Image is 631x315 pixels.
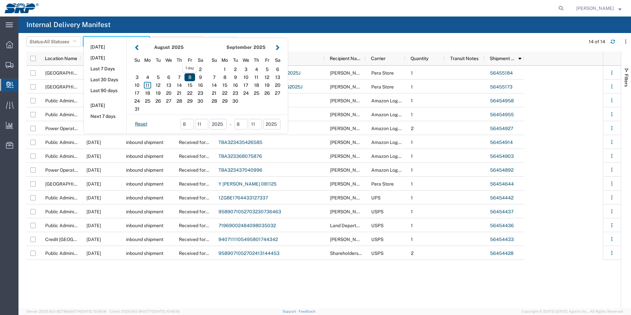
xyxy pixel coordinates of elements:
[251,55,262,65] div: Thursday
[371,84,394,89] span: Pera Store
[371,223,383,228] span: USPS
[263,119,281,129] input: yyyy
[195,65,206,73] div: 2
[174,81,184,89] div: 14
[132,73,142,81] div: 3
[126,167,163,173] span: inbound shipment
[84,75,126,85] button: Last 30 Days
[179,154,241,159] span: Received for Internal Delivery
[251,65,262,73] div: 4
[110,309,180,313] span: Client: 2025.16.0-8fc0770
[490,167,514,173] a: 56454892
[576,5,614,12] span: Manny Benitez Jr
[135,121,147,127] a: Reset
[163,89,174,97] div: 20
[490,70,513,76] a: 56455184
[126,251,163,256] span: inbound shipment
[142,97,153,105] div: 25
[153,81,163,89] div: 12
[490,56,516,61] span: Shipment Order Id
[230,89,241,97] div: 23
[152,36,205,47] button: Saved filters
[5,3,39,13] img: logo
[86,154,101,159] span: 08/11/2025
[411,237,413,242] span: 1
[330,112,368,117] span: Amanda Hancock
[142,89,153,97] div: 18
[45,70,92,76] span: Gila River Generating Station
[219,89,230,97] div: 22
[195,55,206,65] div: Saturday
[371,181,394,187] span: Pera Store
[179,140,241,145] span: Received for Internal Delivery
[218,140,262,145] a: TBA323435426585
[490,209,514,214] a: 56454437
[230,81,241,89] div: 16
[218,223,276,228] a: 71969002484098035032
[218,209,281,214] a: 9589071052703230736463
[179,251,241,256] span: Received for Internal Delivery
[218,237,278,242] a: 9407111105495801744342
[371,209,383,214] span: USPS
[624,74,629,87] span: Filters
[219,55,230,65] div: Monday
[371,251,383,256] span: USPS
[179,223,241,228] span: Received for Internal Delivery
[86,251,101,256] span: 08/11/2025
[153,73,163,81] div: 5
[241,55,251,65] div: Wednesday
[179,209,241,214] span: Received for Internal Delivery
[179,167,241,173] span: Received for Internal Delivery
[253,45,265,50] span: 2025
[330,223,367,228] span: Land Department
[45,126,101,131] span: Power Operations Building
[184,81,195,89] div: 15
[209,97,219,105] div: 28
[230,55,241,65] div: Tuesday
[179,181,241,187] span: Received for Internal Delivery
[411,181,413,187] span: 1
[230,73,241,81] div: 9
[154,45,170,50] strong: August
[132,81,142,89] div: 10
[262,89,272,97] div: 26
[195,97,206,105] div: 30
[330,126,368,131] span: Rosa Guerrero
[218,251,280,256] a: 9589071052702413144453
[218,167,262,173] a: TBA323437040996
[251,73,262,81] div: 11
[299,309,315,313] a: Feedback
[174,55,184,65] div: Thursday
[218,195,268,200] a: 1ZG8E1764433127337
[84,64,126,74] button: Last 7 Days
[490,154,514,159] a: 56454903
[241,65,251,73] div: 3
[371,167,409,173] span: Amazon Logistics
[249,119,262,129] input: dd
[84,100,126,111] button: [DATE]
[226,45,252,50] strong: September
[126,154,163,159] span: inbound shipment
[411,84,413,89] span: 1
[84,53,126,63] button: [DATE]
[411,251,414,256] span: 2
[84,111,126,122] button: Next 7 days
[172,45,183,50] span: 2025
[209,81,219,89] div: 14
[132,105,142,113] div: 31
[330,251,372,256] span: Shareholders Comp
[411,70,413,76] span: 1
[26,309,107,313] span: Server: 2025.16.0-82789e55714
[330,195,368,200] span: Henry Soliz
[209,89,219,97] div: 21
[45,237,106,242] span: Credit Union Building
[126,195,163,200] span: inbound shipment
[262,55,272,65] div: Friday
[330,98,368,103] span: Jennifer Long
[195,81,206,89] div: 16
[272,81,283,89] div: 20
[219,97,230,105] div: 29
[153,89,163,97] div: 19
[272,55,283,65] div: Saturday
[45,223,108,228] span: Public Administration Buidling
